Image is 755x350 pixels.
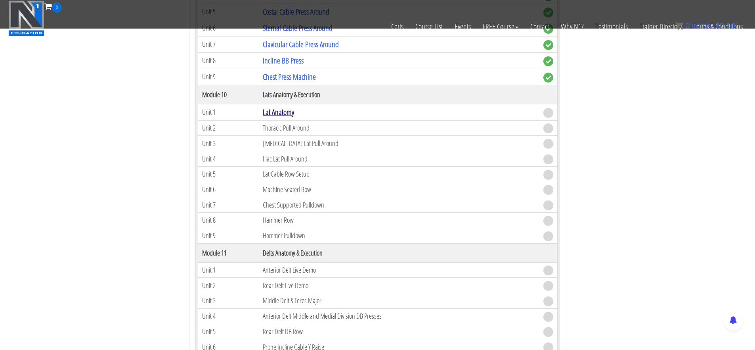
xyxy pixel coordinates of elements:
td: Rear Delt Live Demo [259,278,539,293]
td: Anterior Delt Live Demo [259,262,539,278]
td: Unit 7 [198,36,259,52]
a: Terms & Conditions [688,13,749,40]
bdi: 0.00 [715,21,735,30]
span: $ [715,21,720,30]
span: 0 [685,21,690,30]
td: Middle Delt & Teres Major [259,293,539,309]
a: Course List [409,13,449,40]
td: Unit 9 [198,69,259,85]
span: complete [543,73,553,83]
td: Unit 8 [198,213,259,228]
td: Unit 1 [198,104,259,120]
td: Anterior Delt Middle and Medial Division DB Presses [259,308,539,324]
td: Hammer Pulldown [259,228,539,243]
a: 0 items: $0.00 [675,21,735,30]
td: Unit 4 [198,151,259,167]
td: Unit 5 [198,166,259,182]
span: complete [543,56,553,66]
td: Unit 3 [198,293,259,309]
img: icon11.png [675,22,683,30]
td: Unit 5 [198,324,259,339]
th: Lats Anatomy & Execution [259,85,539,104]
td: [MEDICAL_DATA] Lat Pull Around [259,136,539,151]
a: Trainer Directory [634,13,688,40]
th: Delts Anatomy & Execution [259,243,539,262]
td: Rear Delt DB Row [259,324,539,339]
img: n1-education [8,0,44,36]
td: Lat Cable Row Setup [259,166,539,182]
td: Chest Supported Pulldown [259,197,539,213]
td: Unit 3 [198,136,259,151]
td: Thoracic Pull Around [259,120,539,136]
span: items: [692,21,713,30]
a: Testimonials [590,13,634,40]
a: Why N1? [555,13,590,40]
td: Unit 2 [198,120,259,136]
td: Machine Seated Row [259,182,539,197]
td: Unit 6 [198,182,259,197]
a: Clavicular Cable Press Around [263,39,339,50]
span: 0 [52,3,62,13]
a: 0 [44,1,62,12]
a: Lat Anatomy [263,107,294,117]
td: Unit 1 [198,262,259,278]
a: Events [449,13,477,40]
td: Unit 4 [198,308,259,324]
a: Chest Press Machine [263,71,316,82]
a: Contact [524,13,555,40]
td: Unit 8 [198,52,259,69]
th: Module 10 [198,85,259,104]
th: Module 11 [198,243,259,262]
span: complete [543,40,553,50]
td: Hammer Row [259,213,539,228]
a: Incline BB Press [263,55,304,66]
a: FREE Course [477,13,524,40]
td: Unit 9 [198,228,259,243]
a: Certs [385,13,409,40]
td: Unit 2 [198,278,259,293]
td: Unit 7 [198,197,259,213]
td: Iliac Lat Pull Around [259,151,539,167]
